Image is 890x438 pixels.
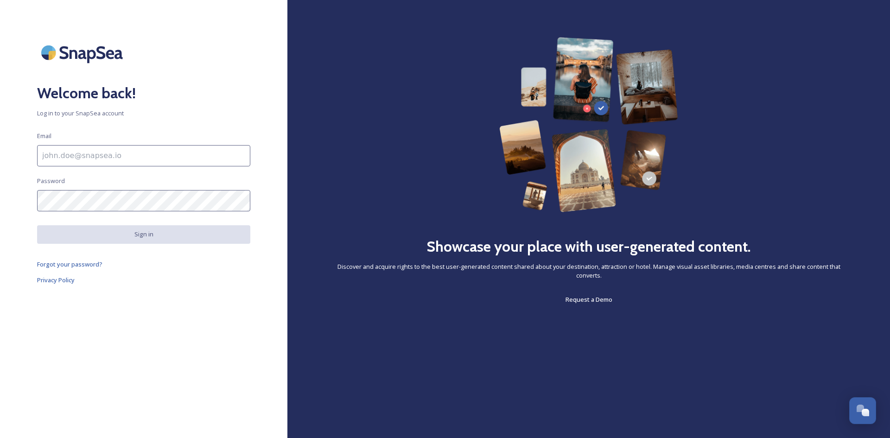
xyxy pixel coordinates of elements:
[37,225,250,243] button: Sign in
[566,294,612,305] a: Request a Demo
[37,260,102,268] span: Forgot your password?
[37,259,250,270] a: Forgot your password?
[426,235,751,258] h2: Showcase your place with user-generated content.
[849,397,876,424] button: Open Chat
[37,82,250,104] h2: Welcome back!
[37,274,250,286] a: Privacy Policy
[37,276,75,284] span: Privacy Policy
[37,109,250,118] span: Log in to your SnapSea account
[324,262,853,280] span: Discover and acquire rights to the best user-generated content shared about your destination, att...
[37,132,51,140] span: Email
[499,37,678,212] img: 63b42ca75bacad526042e722_Group%20154-p-800.png
[566,295,612,304] span: Request a Demo
[37,145,250,166] input: john.doe@snapsea.io
[37,177,65,185] span: Password
[37,37,130,68] img: SnapSea Logo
